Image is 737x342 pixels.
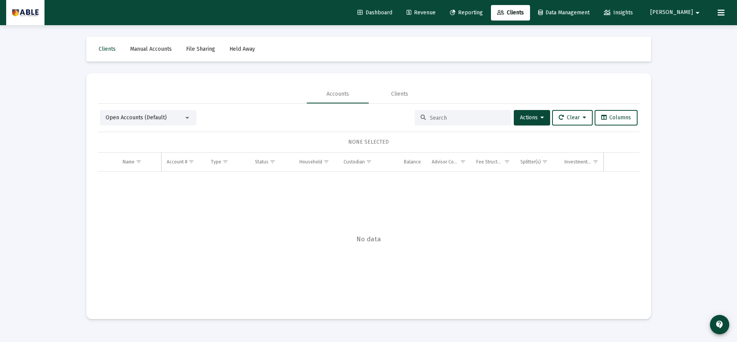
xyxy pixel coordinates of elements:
td: Column Account # [161,153,205,171]
div: Household [299,159,322,165]
div: NONE SELECTED [104,138,633,146]
span: Actions [520,114,544,121]
span: Insights [604,9,633,16]
span: Show filter options for column 'Fee Structure(s)' [504,159,510,165]
td: Column Advisor Code [426,153,470,171]
div: Status [255,159,268,165]
a: File Sharing [180,41,221,57]
span: Show filter options for column 'Status' [270,159,275,165]
div: Advisor Code [432,159,458,165]
td: Column Fee Structure(s) [471,153,515,171]
span: Show filter options for column 'Account #' [188,159,194,165]
a: Data Management [532,5,596,21]
td: Column Type [205,153,250,171]
span: Revenue [407,9,436,16]
td: Column Status [250,153,294,171]
span: [PERSON_NAME] [650,9,693,16]
span: Clear [559,114,586,121]
span: Manual Accounts [130,46,172,52]
span: Clients [99,46,116,52]
a: Revenue [400,5,442,21]
span: Show filter options for column 'Name' [136,159,142,165]
span: Data Management [538,9,590,16]
div: Name [123,159,135,165]
td: Column Name [117,153,161,171]
div: Balance [404,159,421,165]
td: Column Balance [382,153,426,171]
a: Held Away [223,41,261,57]
div: Investment Model [564,159,591,165]
mat-icon: contact_support [715,320,724,329]
span: Show filter options for column 'Splitter(s)' [542,159,548,165]
span: Columns [601,114,631,121]
div: Data grid [98,153,640,308]
td: Column Household [294,153,338,171]
button: Columns [595,110,638,125]
td: Column Splitter(s) [515,153,559,171]
span: Show filter options for column 'Type' [222,159,228,165]
a: Dashboard [351,5,398,21]
span: Clients [497,9,524,16]
td: Column Custodian [338,153,382,171]
span: Held Away [229,46,255,52]
span: Reporting [450,9,483,16]
a: Clients [491,5,530,21]
a: Clients [92,41,122,57]
div: Fee Structure(s) [476,159,503,165]
td: Column Investment Model [559,153,603,171]
div: Type [211,159,221,165]
div: Accounts [327,90,349,98]
span: Show filter options for column 'Investment Model' [593,159,598,165]
a: Manual Accounts [124,41,178,57]
img: Dashboard [12,5,39,21]
span: Dashboard [357,9,392,16]
a: Reporting [444,5,489,21]
button: Clear [552,110,593,125]
div: Custodian [344,159,365,165]
div: Clients [391,90,408,98]
button: Actions [514,110,550,125]
a: Insights [598,5,639,21]
span: Open Accounts (Default) [106,114,167,121]
span: No data [98,235,640,244]
span: Show filter options for column 'Custodian' [366,159,372,165]
button: [PERSON_NAME] [641,5,711,20]
div: Account # [167,159,187,165]
span: File Sharing [186,46,215,52]
input: Search [430,115,506,121]
span: Show filter options for column 'Advisor Code' [460,159,466,165]
mat-icon: arrow_drop_down [693,5,702,21]
div: Splitter(s) [520,159,541,165]
span: Show filter options for column 'Household' [323,159,329,165]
